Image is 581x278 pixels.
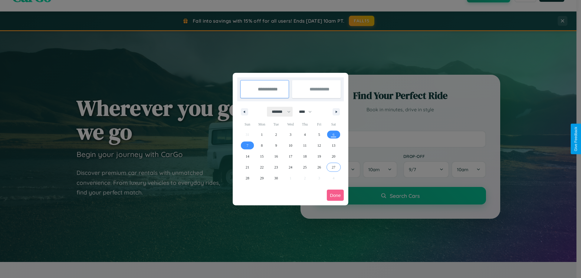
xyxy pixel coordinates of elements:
span: 30 [274,173,278,184]
span: Sat [327,119,341,129]
button: 3 [283,129,297,140]
span: Mon [254,119,269,129]
span: 2 [275,129,277,140]
button: 11 [298,140,312,151]
span: 28 [246,173,249,184]
button: 21 [240,162,254,173]
button: Done [327,190,344,201]
button: 18 [298,151,312,162]
div: Give Feedback [574,127,578,151]
span: 17 [289,151,292,162]
span: Fri [312,119,326,129]
span: 19 [317,151,321,162]
button: 6 [327,129,341,140]
span: 5 [318,129,320,140]
span: 27 [332,162,335,173]
span: 22 [260,162,264,173]
button: 26 [312,162,326,173]
span: 21 [246,162,249,173]
button: 20 [327,151,341,162]
button: 1 [254,129,269,140]
button: 7 [240,140,254,151]
button: 24 [283,162,297,173]
button: 9 [269,140,283,151]
button: 4 [298,129,312,140]
button: 28 [240,173,254,184]
span: 11 [303,140,307,151]
button: 10 [283,140,297,151]
span: 7 [247,140,248,151]
span: 3 [290,129,291,140]
span: Thu [298,119,312,129]
button: 16 [269,151,283,162]
span: 9 [275,140,277,151]
button: 19 [312,151,326,162]
button: 8 [254,140,269,151]
button: 17 [283,151,297,162]
span: Tue [269,119,283,129]
span: 6 [333,129,334,140]
button: 5 [312,129,326,140]
span: Sun [240,119,254,129]
button: 14 [240,151,254,162]
span: 13 [332,140,335,151]
span: 23 [274,162,278,173]
button: 23 [269,162,283,173]
button: 13 [327,140,341,151]
button: 22 [254,162,269,173]
span: 26 [317,162,321,173]
button: 27 [327,162,341,173]
span: Wed [283,119,297,129]
span: 24 [289,162,292,173]
span: 16 [274,151,278,162]
span: 14 [246,151,249,162]
span: 8 [261,140,263,151]
button: 30 [269,173,283,184]
span: 15 [260,151,264,162]
span: 18 [303,151,307,162]
span: 25 [303,162,307,173]
button: 2 [269,129,283,140]
span: 12 [317,140,321,151]
button: 29 [254,173,269,184]
span: 4 [304,129,306,140]
span: 1 [261,129,263,140]
button: 15 [254,151,269,162]
span: 10 [289,140,292,151]
button: 12 [312,140,326,151]
span: 20 [332,151,335,162]
button: 25 [298,162,312,173]
span: 29 [260,173,264,184]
